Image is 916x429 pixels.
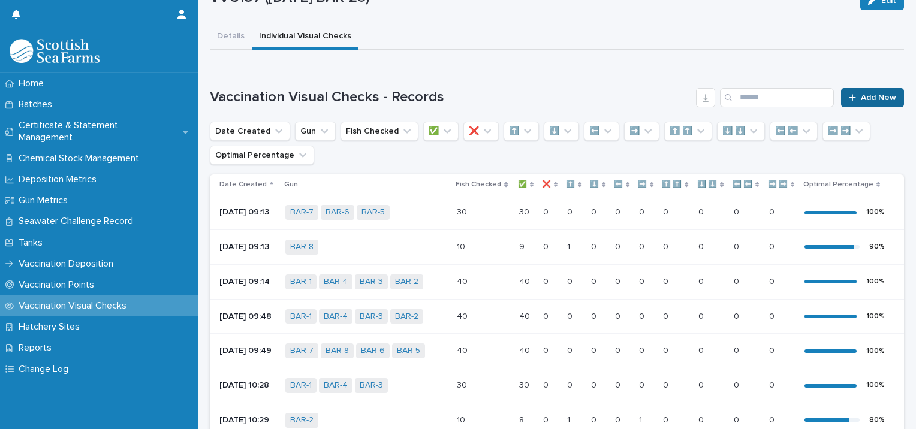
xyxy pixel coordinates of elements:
p: 1 [567,413,572,425]
p: 0 [663,240,671,252]
p: 0 [769,240,777,252]
p: 0 [543,378,551,391]
a: BAR-8 [290,242,314,252]
p: Vaccination Visual Checks [14,300,136,312]
p: 40 [457,274,470,287]
p: 0 [698,343,706,356]
tr: [DATE] 09:14BAR-1 BAR-4 BAR-3 BAR-2 4040 4040 00 00 00 00 00 00 00 00 00 100% [210,264,904,299]
tr: [DATE] 09:13BAR-7 BAR-6 BAR-5 3030 3030 00 00 00 00 00 00 00 00 00 100% [210,195,904,230]
button: Individual Visual Checks [252,25,358,50]
a: BAR-3 [360,277,383,287]
p: 40 [457,309,470,322]
a: BAR-2 [290,415,314,425]
p: 40 [519,274,532,287]
p: 0 [591,343,599,356]
a: BAR-4 [324,277,348,287]
a: BAR-7 [290,207,314,217]
p: 0 [734,343,742,356]
button: Optimal Percentage [210,146,314,165]
p: 0 [769,309,777,322]
button: Date Created [210,122,290,141]
p: Chemical Stock Management [14,153,149,164]
p: Optimal Percentage [803,178,873,191]
p: 30 [457,378,469,391]
button: ✅ [423,122,459,141]
p: 0 [567,205,575,217]
p: Reports [14,342,61,354]
p: 0 [639,240,647,252]
p: 0 [769,378,777,391]
p: 0 [769,413,777,425]
button: ➡️ ➡️ [822,122,870,141]
button: ⬆️ [504,122,539,141]
p: 0 [663,205,671,217]
p: 0 [698,309,706,322]
p: 0 [591,378,599,391]
p: 0 [734,309,742,322]
p: 0 [734,205,742,217]
p: 0 [591,274,599,287]
p: Hatchery Sites [14,321,89,333]
p: 0 [591,413,599,425]
p: 0 [543,309,551,322]
p: 0 [615,413,623,425]
p: 0 [769,205,777,217]
p: 0 [734,240,742,252]
div: 100 % [866,381,885,389]
p: Vaccination Points [14,279,104,291]
p: Vaccination Deposition [14,258,123,270]
a: BAR-2 [395,312,418,322]
input: Search [720,88,834,107]
p: 30 [519,378,532,391]
p: 0 [698,240,706,252]
p: 10 [457,240,468,252]
p: 40 [457,343,470,356]
a: BAR-3 [360,312,383,322]
tr: [DATE] 09:13BAR-8 1010 99 00 11 00 00 00 00 00 00 00 90% [210,229,904,264]
p: 0 [734,274,742,287]
p: Seawater Challenge Record [14,216,143,227]
div: 100 % [866,277,885,286]
div: 90 % [869,243,885,251]
button: ⬅️ [584,122,619,141]
p: ➡️ ➡️ [768,178,788,191]
a: BAR-1 [290,380,312,391]
p: 30 [519,205,532,217]
p: 1 [567,240,572,252]
button: ⬅️ ⬅️ [770,122,818,141]
tr: [DATE] 09:49BAR-7 BAR-8 BAR-6 BAR-5 4040 4040 00 00 00 00 00 00 00 00 00 100% [210,334,904,368]
p: 0 [639,309,647,322]
a: BAR-8 [326,346,349,356]
p: 0 [615,274,623,287]
a: BAR-3 [360,380,383,391]
p: 0 [543,205,551,217]
p: ⬅️ [614,178,623,191]
button: ❌ [463,122,499,141]
a: BAR-6 [361,346,385,356]
p: [DATE] 09:49 [219,346,276,356]
p: ❌ [542,178,551,191]
p: 0 [567,309,575,322]
a: BAR-2 [395,277,418,287]
p: 0 [698,205,706,217]
button: ⬇️ [544,122,579,141]
p: Date Created [219,178,267,191]
p: 0 [698,378,706,391]
button: Fish Checked [341,122,418,141]
p: 0 [615,240,623,252]
p: 0 [639,378,647,391]
p: 0 [639,274,647,287]
p: Change Log [14,364,78,375]
p: ⬇️ [590,178,599,191]
p: 0 [663,343,671,356]
p: 8 [519,413,526,425]
p: 0 [663,274,671,287]
button: ⬇️ ⬇️ [717,122,765,141]
tr: [DATE] 09:48BAR-1 BAR-4 BAR-3 BAR-2 4040 4040 00 00 00 00 00 00 00 00 00 100% [210,299,904,334]
p: ⬆️ ⬆️ [662,178,682,191]
button: ⬆️ ⬆️ [664,122,712,141]
p: 0 [769,274,777,287]
p: 0 [615,378,623,391]
a: Add New [841,88,904,107]
p: 10 [457,413,468,425]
